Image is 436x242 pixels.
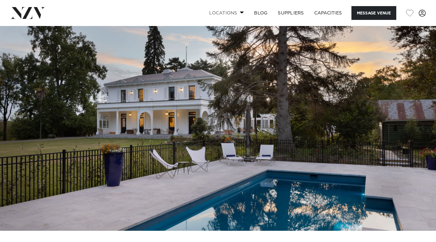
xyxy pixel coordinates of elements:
a: BLOG [249,6,273,20]
button: Message Venue [351,6,396,20]
a: Capacities [309,6,347,20]
a: Locations [204,6,249,20]
img: nzv-logo.png [10,7,45,19]
a: SUPPLIERS [273,6,309,20]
